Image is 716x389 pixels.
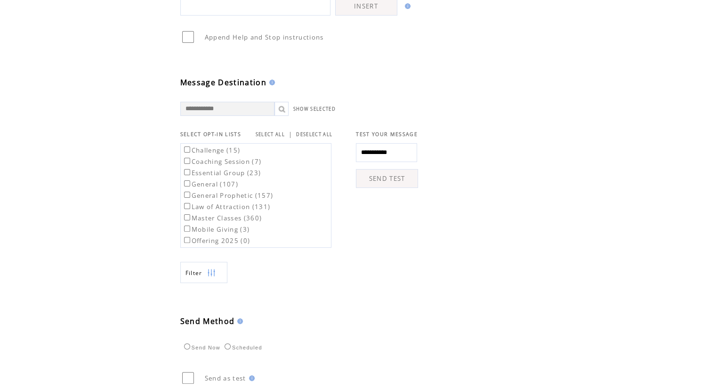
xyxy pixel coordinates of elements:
label: Coaching Session (7) [182,157,262,166]
img: filters.png [207,262,216,284]
label: General (107) [182,180,238,188]
input: Scheduled [225,343,231,349]
label: Mobile Giving (3) [182,225,250,234]
input: Essential Group (23) [184,169,190,175]
span: | [289,130,292,138]
input: Mobile Giving (3) [184,226,190,232]
span: Send as test [205,374,246,382]
label: Master Classes (360) [182,214,262,222]
label: General Prophetic (157) [182,191,274,200]
img: help.gif [266,80,275,85]
span: Append Help and Stop instructions [205,33,324,41]
label: Offering 2025 (0) [182,236,250,245]
input: Master Classes (360) [184,214,190,220]
img: help.gif [402,3,410,9]
span: Send Method [180,316,235,326]
a: SEND TEST [356,169,418,188]
a: SELECT ALL [256,131,285,138]
label: Law of Attraction (131) [182,203,271,211]
input: Challenge (15) [184,146,190,153]
label: Essential Group (23) [182,169,261,177]
img: help.gif [234,318,243,324]
input: Law of Attraction (131) [184,203,190,209]
span: Show filters [185,269,202,277]
span: Message Destination [180,77,266,88]
input: Offering 2025 (0) [184,237,190,243]
a: DESELECT ALL [296,131,332,138]
span: TEST YOUR MESSAGE [356,131,418,138]
img: help.gif [246,375,255,381]
input: General (107) [184,180,190,186]
label: Send Now [182,345,220,350]
label: Challenge (15) [182,146,241,154]
input: Coaching Session (7) [184,158,190,164]
span: SELECT OPT-IN LISTS [180,131,241,138]
label: Scheduled [222,345,262,350]
a: Filter [180,262,227,283]
input: General Prophetic (157) [184,192,190,198]
input: Send Now [184,343,190,349]
a: SHOW SELECTED [293,106,336,112]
